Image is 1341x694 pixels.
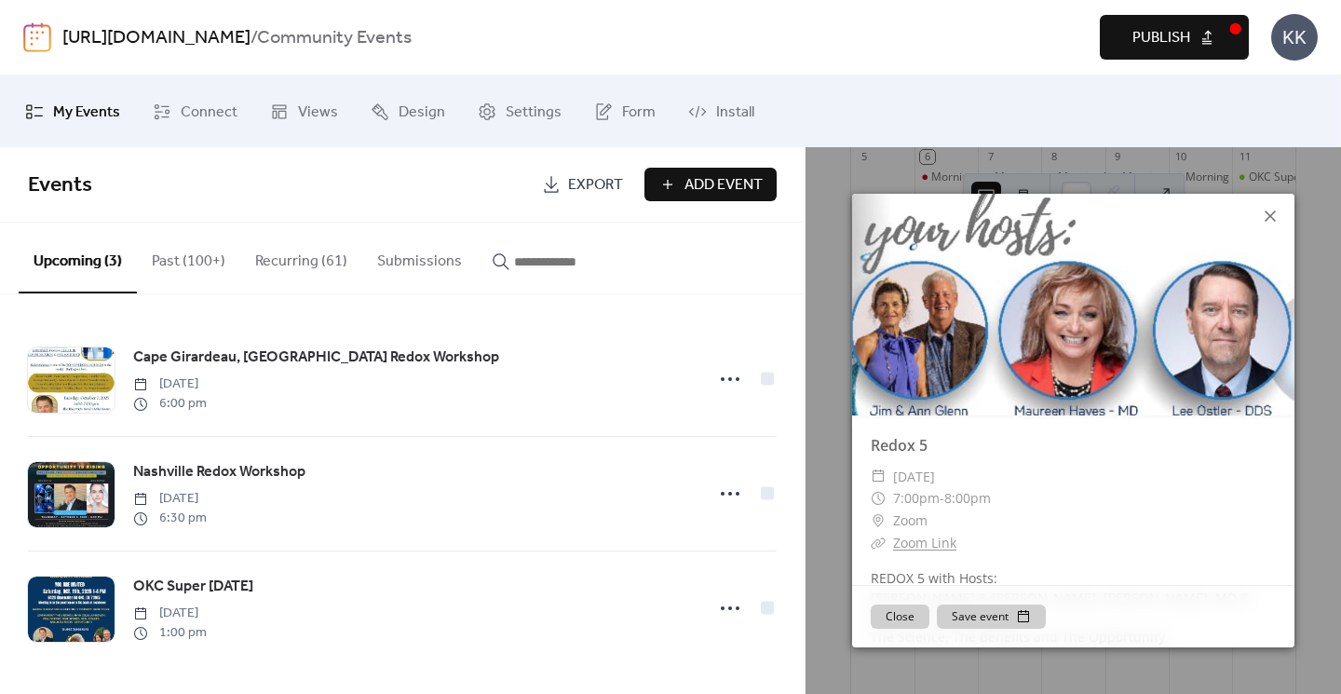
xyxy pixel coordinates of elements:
span: 6:00 pm [133,394,207,414]
span: Add Event [684,174,763,197]
span: Nashville Redox Workshop [133,461,305,483]
span: Design [399,98,445,127]
button: Upcoming (3) [19,223,137,293]
span: 6:30 pm [133,509,207,528]
button: Recurring (61) [240,223,362,292]
b: / [251,20,257,56]
span: - [940,489,944,507]
a: Connect [139,83,251,140]
span: Install [716,98,754,127]
span: Form [622,98,656,127]
span: Settings [506,98,562,127]
div: ​ [871,532,886,554]
span: Zoom [893,510,928,532]
a: Views [256,83,352,140]
div: KK [1271,14,1318,61]
span: Export [568,174,623,197]
a: Nashville Redox Workshop [133,460,305,484]
button: Add Event [644,168,777,201]
span: Publish [1132,27,1190,49]
a: Cape Girardeau, [GEOGRAPHIC_DATA] Redox Workshop [133,346,499,370]
div: ​ [871,510,886,532]
span: OKC Super [DATE] [133,576,253,598]
span: Events [28,165,92,206]
a: Design [357,83,459,140]
span: Connect [181,98,237,127]
a: Export [528,168,637,201]
span: Cape Girardeau, [GEOGRAPHIC_DATA] Redox Workshop [133,347,499,369]
span: My Events [53,98,120,127]
div: ​ [871,466,886,488]
button: Save event [937,605,1046,629]
span: [DATE] [133,604,207,623]
a: Zoom Link [893,534,956,551]
span: Views [298,98,338,127]
span: 8:00pm [944,489,991,507]
button: Close [871,605,929,629]
a: [URL][DOMAIN_NAME] [62,20,251,56]
a: My Events [11,83,134,140]
span: 7:00pm [893,489,940,507]
a: Install [674,83,768,140]
button: Submissions [362,223,477,292]
span: 1:00 pm [133,623,207,643]
a: Settings [464,83,576,140]
button: Publish [1100,15,1249,60]
a: Redox 5 [871,435,928,456]
span: [DATE] [893,466,935,488]
span: [DATE] [133,489,207,509]
div: ​ [871,487,886,510]
b: Community Events [257,20,412,56]
a: OKC Super [DATE] [133,575,253,599]
span: [DATE] [133,374,207,394]
div: REDOX 5 with Hosts: [PERSON_NAME] & [PERSON_NAME], [PERSON_NAME], MD & [PERSON_NAME], D.D.S. The ... [852,568,1294,666]
button: Past (100+) [137,223,240,292]
a: Form [580,83,670,140]
img: logo [23,22,51,52]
